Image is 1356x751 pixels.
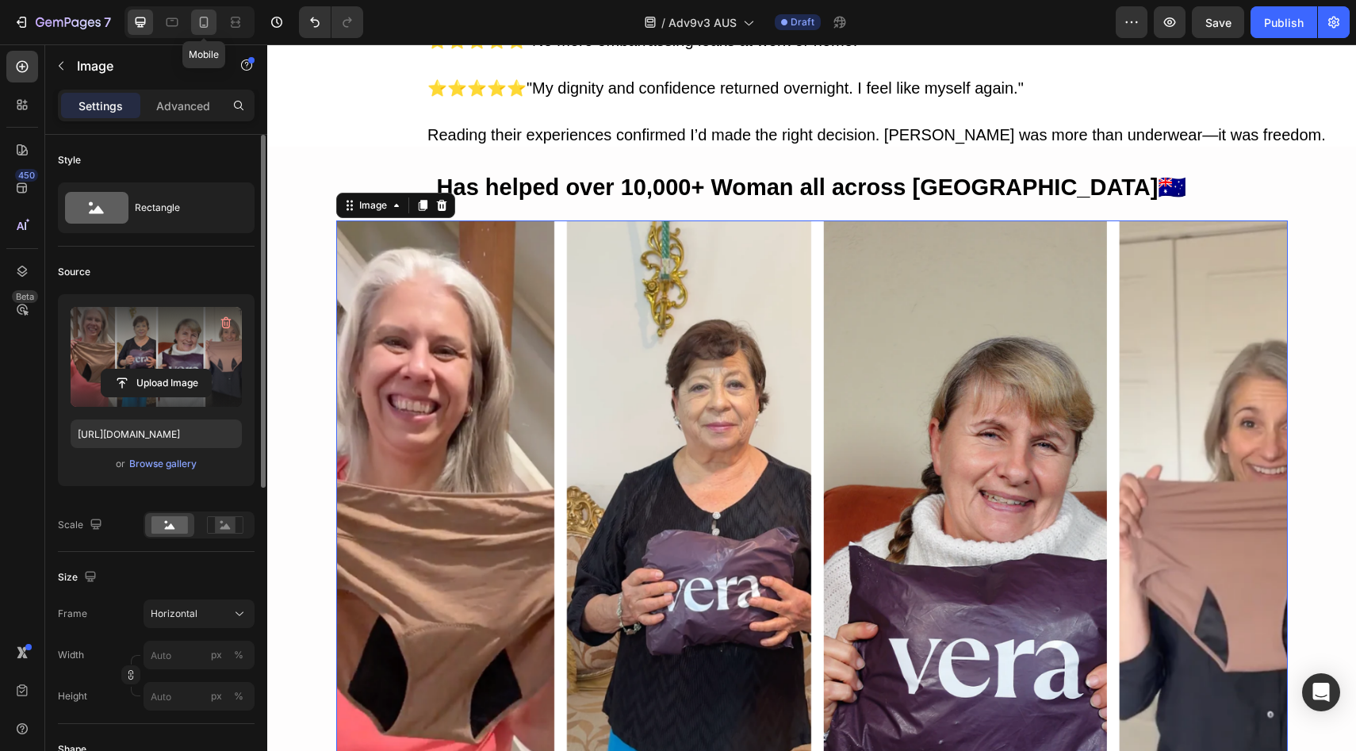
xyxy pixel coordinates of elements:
[58,648,84,662] label: Width
[116,454,125,473] span: or
[58,515,105,536] div: Scale
[229,687,248,706] button: px
[104,13,111,32] p: 7
[6,6,118,38] button: 7
[1192,6,1244,38] button: Save
[79,98,123,114] p: Settings
[58,607,87,621] label: Frame
[1251,6,1317,38] button: Publish
[234,689,243,703] div: %
[58,567,100,588] div: Size
[207,646,226,665] button: %
[101,369,212,397] button: Upload Image
[207,687,226,706] button: %
[128,456,197,472] button: Browse gallery
[211,648,222,662] div: px
[229,646,248,665] button: px
[1264,14,1304,31] div: Publish
[791,15,814,29] span: Draft
[58,689,87,703] label: Height
[661,14,665,31] span: /
[1302,673,1340,711] div: Open Intercom Messenger
[129,457,197,471] div: Browse gallery
[144,600,255,628] button: Horizontal
[58,265,90,279] div: Source
[299,6,363,38] div: Undo/Redo
[156,98,210,114] p: Advanced
[211,689,222,703] div: px
[12,290,38,303] div: Beta
[77,56,212,75] p: Image
[89,154,123,168] div: Image
[144,641,255,669] input: px%
[267,44,1356,751] iframe: Design area
[151,607,197,621] span: Horizontal
[668,14,737,31] span: Adv9v3 AUS
[1205,16,1232,29] span: Save
[58,153,81,167] div: Style
[71,420,242,448] input: https://example.com/image.jpg
[144,682,255,711] input: px%
[234,648,243,662] div: %
[135,190,232,226] div: Rectangle
[15,169,38,182] div: 450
